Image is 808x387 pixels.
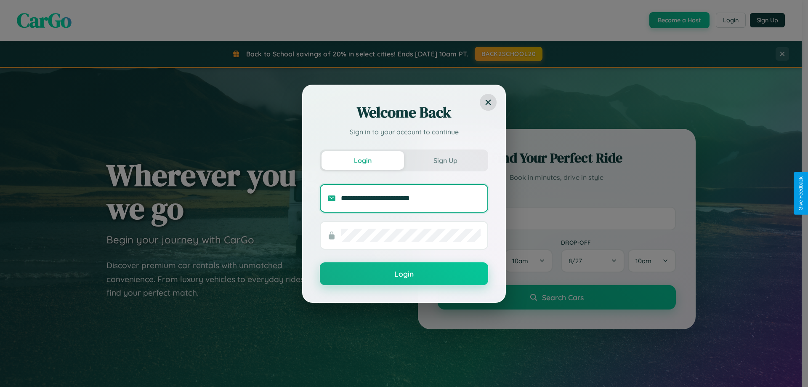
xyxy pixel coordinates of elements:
[322,151,404,170] button: Login
[320,262,488,285] button: Login
[320,102,488,123] h2: Welcome Back
[320,127,488,137] p: Sign in to your account to continue
[798,176,804,211] div: Give Feedback
[404,151,486,170] button: Sign Up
